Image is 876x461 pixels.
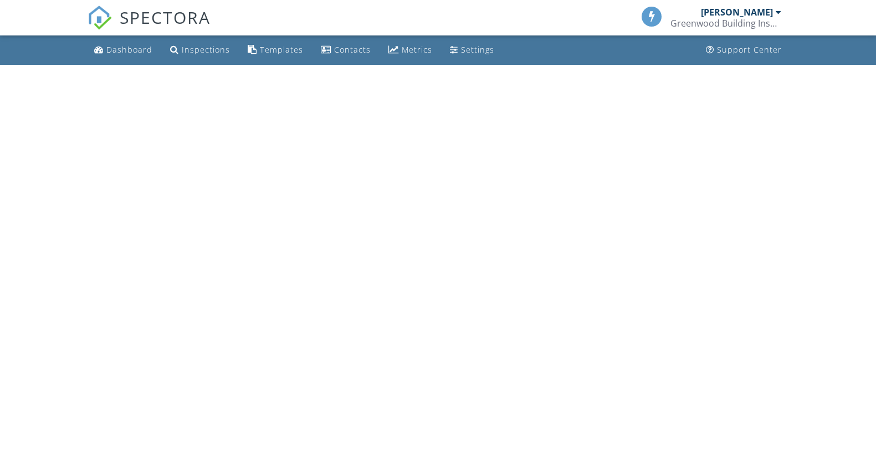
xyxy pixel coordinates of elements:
[260,44,303,55] div: Templates
[445,40,499,60] a: Settings
[334,44,371,55] div: Contacts
[166,40,234,60] a: Inspections
[384,40,437,60] a: Metrics
[461,44,494,55] div: Settings
[88,15,211,38] a: SPECTORA
[182,44,230,55] div: Inspections
[88,6,112,30] img: The Best Home Inspection Software - Spectora
[701,40,786,60] a: Support Center
[402,44,432,55] div: Metrics
[90,40,157,60] a: Dashboard
[243,40,308,60] a: Templates
[106,44,152,55] div: Dashboard
[701,7,773,18] div: [PERSON_NAME]
[316,40,375,60] a: Contacts
[670,18,781,29] div: Greenwood Building Inspection & Consulting
[717,44,782,55] div: Support Center
[120,6,211,29] span: SPECTORA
